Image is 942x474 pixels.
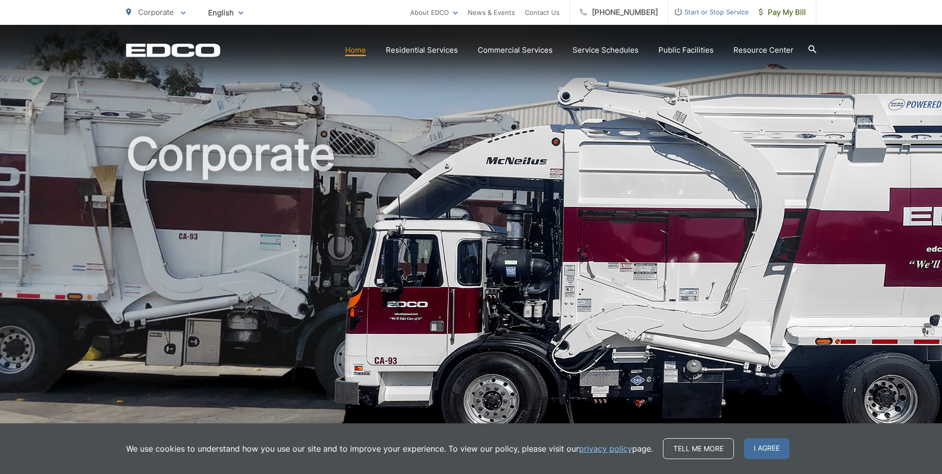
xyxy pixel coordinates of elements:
[345,44,366,56] a: Home
[138,7,174,17] span: Corporate
[468,6,515,18] a: News & Events
[126,129,816,444] h1: Corporate
[663,438,734,459] a: Tell me more
[201,4,251,21] span: English
[525,6,560,18] a: Contact Us
[126,443,653,455] p: We use cookies to understand how you use our site and to improve your experience. To view our pol...
[579,443,632,455] a: privacy policy
[759,6,806,18] span: Pay My Bill
[386,44,458,56] a: Residential Services
[410,6,458,18] a: About EDCO
[733,44,794,56] a: Resource Center
[658,44,714,56] a: Public Facilities
[478,44,553,56] a: Commercial Services
[126,43,220,57] a: EDCD logo. Return to the homepage.
[744,438,790,459] span: I agree
[573,44,639,56] a: Service Schedules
